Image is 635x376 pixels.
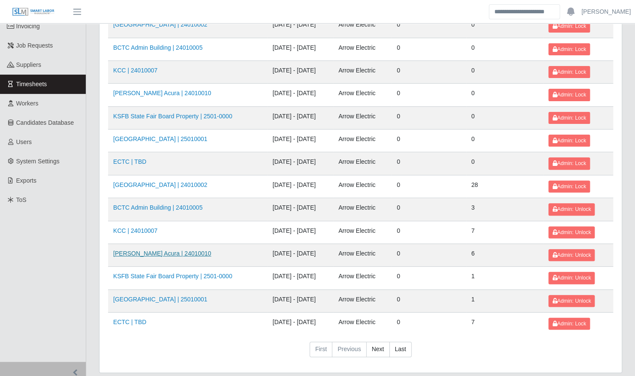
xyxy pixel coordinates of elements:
button: Admin: Lock [548,157,590,169]
td: Arrow Electric [333,38,391,60]
span: System Settings [16,158,60,165]
td: [DATE] - [DATE] [268,313,334,335]
button: Admin: Unlock [548,295,595,307]
button: Admin: Unlock [548,249,595,261]
td: [DATE] - [DATE] [268,60,334,83]
td: Arrow Electric [333,244,391,266]
td: Arrow Electric [333,175,391,198]
td: 1 [466,267,543,289]
td: 6 [466,244,543,266]
span: Exports [16,177,36,184]
a: Last [389,342,412,357]
input: Search [489,4,560,19]
span: Admin: Unlock [552,252,591,258]
a: KSFB State Fair Board Property | 2501-0000 [113,113,232,120]
a: [GEOGRAPHIC_DATA] | 24010002 [113,21,207,28]
td: 0 [391,313,466,335]
td: 0 [391,267,466,289]
a: KCC | 24010007 [113,227,157,234]
a: [PERSON_NAME] [581,7,631,16]
button: Admin: Lock [548,318,590,330]
span: Admin: Unlock [552,275,591,281]
a: [GEOGRAPHIC_DATA] | 25010001 [113,296,207,303]
button: Admin: Lock [548,43,590,55]
span: Admin: Lock [552,115,586,121]
td: [DATE] - [DATE] [268,267,334,289]
td: 0 [391,60,466,83]
span: ToS [16,196,27,203]
span: Admin: Lock [552,69,586,75]
span: Admin: Lock [552,321,586,327]
td: 0 [391,152,466,175]
a: KCC | 24010007 [113,67,157,74]
span: Admin: Unlock [552,229,591,235]
td: Arrow Electric [333,106,391,129]
td: 0 [391,129,466,152]
span: Admin: Lock [552,160,586,166]
td: 0 [391,15,466,38]
td: 0 [466,60,543,83]
a: ECTC | TBD [113,158,146,165]
td: 7 [466,313,543,335]
td: [DATE] - [DATE] [268,289,334,312]
button: Admin: Lock [548,66,590,78]
td: Arrow Electric [333,267,391,289]
td: Arrow Electric [333,221,391,244]
td: [DATE] - [DATE] [268,106,334,129]
td: 1 [466,289,543,312]
a: ECTC | TBD [113,319,146,325]
td: Arrow Electric [333,313,391,335]
td: 7 [466,221,543,244]
span: Suppliers [16,61,41,68]
button: Admin: Lock [548,89,590,101]
a: [PERSON_NAME] Acura | 24010010 [113,90,211,96]
button: Admin: Lock [548,112,590,124]
td: [DATE] - [DATE] [268,38,334,60]
td: 0 [466,15,543,38]
td: 0 [391,244,466,266]
button: Admin: Unlock [548,203,595,215]
td: [DATE] - [DATE] [268,15,334,38]
button: Admin: Lock [548,20,590,32]
td: 0 [466,84,543,106]
span: Users [16,138,32,145]
a: [GEOGRAPHIC_DATA] | 24010002 [113,181,207,188]
td: [DATE] - [DATE] [268,198,334,221]
td: Arrow Electric [333,84,391,106]
a: Next [366,342,390,357]
td: 0 [391,221,466,244]
td: [DATE] - [DATE] [268,84,334,106]
td: 0 [391,289,466,312]
span: Admin: Lock [552,92,586,98]
td: 0 [466,152,543,175]
button: Admin: Unlock [548,226,595,238]
td: 0 [391,198,466,221]
td: 3 [466,198,543,221]
span: Candidates Database [16,119,74,126]
td: [DATE] - [DATE] [268,244,334,266]
td: 0 [391,175,466,198]
td: 28 [466,175,543,198]
a: BCTC Admin Building | 24010005 [113,44,202,51]
td: Arrow Electric [333,15,391,38]
a: KSFB State Fair Board Property | 2501-0000 [113,273,232,280]
span: Admin: Lock [552,46,586,52]
button: Admin: Lock [548,180,590,193]
td: 0 [466,106,543,129]
td: [DATE] - [DATE] [268,221,334,244]
td: Arrow Electric [333,289,391,312]
a: [PERSON_NAME] Acura | 24010010 [113,250,211,257]
a: [GEOGRAPHIC_DATA] | 25010001 [113,135,207,142]
button: Admin: Unlock [548,272,595,284]
td: Arrow Electric [333,152,391,175]
td: 0 [466,38,543,60]
span: Admin: Unlock [552,298,591,304]
span: Workers [16,100,39,107]
span: Invoicing [16,23,40,30]
span: Job Requests [16,42,53,49]
td: 0 [391,106,466,129]
button: Admin: Lock [548,135,590,147]
img: SLM Logo [12,7,55,17]
span: Admin: Lock [552,23,586,29]
td: [DATE] - [DATE] [268,175,334,198]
